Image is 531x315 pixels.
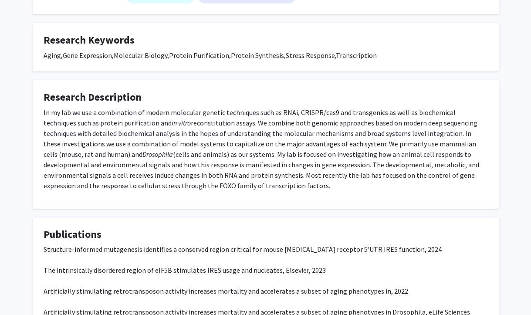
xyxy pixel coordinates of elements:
[7,276,37,308] iframe: Chat
[44,266,326,274] span: The intrinsically disordered region of eIF5B stimulates IRES usage and nucleates, Elsevier, 2023
[44,287,408,295] span: Artificially stimulating retrotransposon activity increases mortality and accelerates a subset of...
[44,228,488,241] h4: Publications
[142,150,173,159] em: Drosophila
[44,245,442,254] span: Structure-informed mutagenesis identifies a conserved region critical for mouse [MEDICAL_DATA] re...
[44,34,488,47] h4: Research Keywords
[44,107,488,191] div: In my lab we use a combination of modern molecular genetic techniques such as RNAi, CRISPR/cas9 a...
[44,91,488,104] h4: Research Description
[172,119,191,127] em: in vitro
[44,50,488,61] div: Aging,Gene Expression,Molecular Biology,Protein Purification,Protein Synthesis,Stress Response,Tr...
